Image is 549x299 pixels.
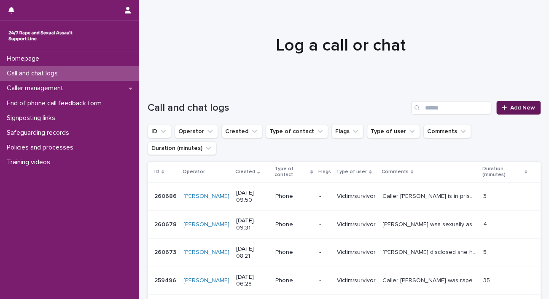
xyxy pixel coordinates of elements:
tr: 260686260686 [PERSON_NAME] [DATE] 09:50Phone-Victim/survivorCaller [PERSON_NAME] is in prison. He... [148,182,541,211]
p: Comments [382,167,409,176]
p: Victim/survivor [337,277,376,284]
h1: Log a call or chat [148,35,534,56]
span: Add New [510,105,535,111]
input: Search [411,101,491,115]
p: 4 [483,219,489,228]
p: Type of contact [274,164,308,180]
p: End of phone call feedback form [3,99,108,107]
a: [PERSON_NAME] [183,277,229,284]
button: Operator [175,125,218,138]
tr: 259496259496 [PERSON_NAME] [DATE] 06:28Phone-Victim/survivorCaller [PERSON_NAME] was raped [DATE]... [148,267,541,295]
p: Flags [318,167,331,176]
p: - [319,193,330,200]
p: Type of user [336,167,367,176]
p: Duration (minutes) [482,164,522,180]
p: Caller Michelle was raped 4 years ago and she has given a victim impact statement. . she will be ... [382,275,478,284]
a: [PERSON_NAME] [183,249,229,256]
img: rhQMoQhaT3yELyF149Cw [7,27,74,44]
p: Caller Sierra disclosed she had been raped a few months back but gave no details on what happened [382,247,478,256]
p: Victim/survivor [337,193,376,200]
button: ID [148,125,171,138]
p: Homepage [3,55,46,63]
p: Victim/survivor [337,249,376,256]
p: Signposting links [3,114,62,122]
button: Comments [423,125,471,138]
p: 35 [483,275,492,284]
button: Type of user [367,125,420,138]
p: 259496 [154,275,178,284]
p: Phone [275,277,312,284]
p: Training videos [3,158,57,166]
p: ID [154,167,159,176]
p: Caller management [3,84,70,92]
a: Add New [496,101,541,115]
p: 260678 [154,219,178,228]
p: Safeguarding records [3,129,76,137]
p: Caller Steven is in prison. He called to get information about rape crisis in scotland [382,191,478,200]
p: Call and chat logs [3,69,65,77]
p: - [319,277,330,284]
p: Phone [275,193,312,200]
p: [DATE] 06:28 [236,274,269,288]
p: Operator [183,167,205,176]
button: Type of contact [266,125,328,138]
button: Flags [331,125,363,138]
p: [DATE] 09:50 [236,190,269,204]
p: 260686 [154,191,178,200]
p: Caller Tasha was sexually assaulted by her boyfriends friend [382,219,478,228]
p: Phone [275,221,312,228]
button: Duration (minutes) [148,141,216,155]
button: Created [221,125,262,138]
p: - [319,249,330,256]
tr: 260678260678 [PERSON_NAME] [DATE] 09:31Phone-Victim/survivor[PERSON_NAME] was sexually assaulted ... [148,211,541,239]
p: Victim/survivor [337,221,376,228]
p: [DATE] 08:21 [236,246,269,260]
p: [DATE] 09:31 [236,217,269,232]
p: Created [235,167,255,176]
a: [PERSON_NAME] [183,221,229,228]
p: Phone [275,249,312,256]
p: 3 [483,191,488,200]
h1: Call and chat logs [148,102,408,114]
a: [PERSON_NAME] [183,193,229,200]
p: - [319,221,330,228]
p: Policies and processes [3,144,80,152]
p: 260673 [154,247,178,256]
p: 5 [483,247,488,256]
tr: 260673260673 [PERSON_NAME] [DATE] 08:21Phone-Victim/survivor[PERSON_NAME] disclosed she had been ... [148,238,541,267]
